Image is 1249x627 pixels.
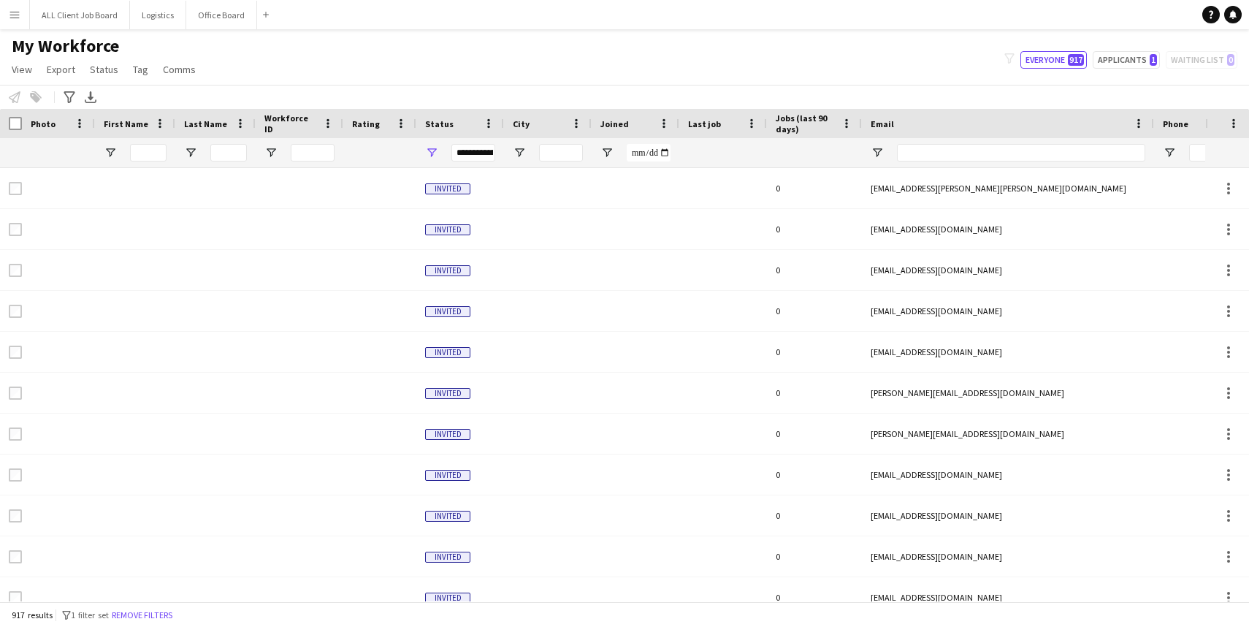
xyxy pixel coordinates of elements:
div: 0 [767,495,862,536]
div: 0 [767,577,862,617]
div: [EMAIL_ADDRESS][DOMAIN_NAME] [862,332,1154,372]
button: Open Filter Menu [600,146,614,159]
span: Joined [600,118,629,129]
button: Applicants1 [1093,51,1160,69]
span: Tag [133,63,148,76]
app-action-btn: Export XLSX [82,88,99,106]
div: [EMAIL_ADDRESS][DOMAIN_NAME] [862,291,1154,331]
span: Export [47,63,75,76]
input: Row Selection is disabled for this row (unchecked) [9,223,22,236]
button: Office Board [186,1,257,29]
input: Joined Filter Input [627,144,671,161]
span: Last Name [184,118,227,129]
div: 0 [767,536,862,577]
button: Open Filter Menu [104,146,117,159]
span: Invited [425,511,470,522]
div: [EMAIL_ADDRESS][PERSON_NAME][PERSON_NAME][DOMAIN_NAME] [862,168,1154,208]
button: Open Filter Menu [871,146,884,159]
span: Invited [425,224,470,235]
input: Row Selection is disabled for this row (unchecked) [9,305,22,318]
span: Invited [425,593,470,604]
span: Invited [425,183,470,194]
span: Email [871,118,894,129]
span: Invited [425,306,470,317]
span: Comms [163,63,196,76]
span: Rating [352,118,380,129]
div: [EMAIL_ADDRESS][DOMAIN_NAME] [862,250,1154,290]
div: [EMAIL_ADDRESS][DOMAIN_NAME] [862,209,1154,249]
span: Invited [425,347,470,358]
span: My Workforce [12,35,119,57]
button: Open Filter Menu [425,146,438,159]
input: Row Selection is disabled for this row (unchecked) [9,346,22,359]
span: Invited [425,265,470,276]
div: 0 [767,168,862,208]
div: 0 [767,250,862,290]
div: [EMAIL_ADDRESS][DOMAIN_NAME] [862,455,1154,495]
input: Row Selection is disabled for this row (unchecked) [9,591,22,604]
a: Comms [157,60,202,79]
div: [PERSON_NAME][EMAIL_ADDRESS][DOMAIN_NAME] [862,373,1154,413]
span: View [12,63,32,76]
a: Export [41,60,81,79]
div: 0 [767,373,862,413]
button: Everyone917 [1020,51,1087,69]
a: Status [84,60,124,79]
input: Row Selection is disabled for this row (unchecked) [9,264,22,277]
input: Row Selection is disabled for this row (unchecked) [9,550,22,563]
div: 0 [767,455,862,495]
div: 0 [767,414,862,454]
button: Open Filter Menu [513,146,526,159]
input: Row Selection is disabled for this row (unchecked) [9,509,22,522]
span: 1 [1150,54,1157,66]
div: [PERSON_NAME][EMAIL_ADDRESS][DOMAIN_NAME] [862,414,1154,454]
span: Phone [1163,118,1188,129]
input: Row Selection is disabled for this row (unchecked) [9,427,22,441]
div: [EMAIL_ADDRESS][DOMAIN_NAME] [862,577,1154,617]
span: 1 filter set [71,609,109,620]
input: Email Filter Input [897,144,1145,161]
a: Tag [127,60,154,79]
button: Open Filter Menu [1163,146,1176,159]
span: Status [90,63,118,76]
button: Logistics [130,1,186,29]
span: Status [425,118,454,129]
input: City Filter Input [539,144,583,161]
span: Invited [425,470,470,481]
button: Open Filter Menu [264,146,278,159]
span: 917 [1068,54,1084,66]
span: Photo [31,118,56,129]
button: Open Filter Menu [184,146,197,159]
span: City [513,118,530,129]
span: Invited [425,552,470,563]
span: Workforce ID [264,113,317,134]
input: Workforce ID Filter Input [291,144,335,161]
span: Invited [425,429,470,440]
div: 0 [767,209,862,249]
div: [EMAIL_ADDRESS][DOMAIN_NAME] [862,495,1154,536]
input: Last Name Filter Input [210,144,247,161]
button: ALL Client Job Board [30,1,130,29]
span: Invited [425,388,470,399]
input: Row Selection is disabled for this row (unchecked) [9,182,22,195]
a: View [6,60,38,79]
span: First Name [104,118,148,129]
input: Row Selection is disabled for this row (unchecked) [9,387,22,400]
div: [EMAIL_ADDRESS][DOMAIN_NAME] [862,536,1154,577]
input: First Name Filter Input [130,144,167,161]
button: Remove filters [109,607,175,623]
input: Row Selection is disabled for this row (unchecked) [9,468,22,482]
span: Jobs (last 90 days) [776,113,836,134]
div: 0 [767,291,862,331]
div: 0 [767,332,862,372]
app-action-btn: Advanced filters [61,88,78,106]
span: Last job [688,118,721,129]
